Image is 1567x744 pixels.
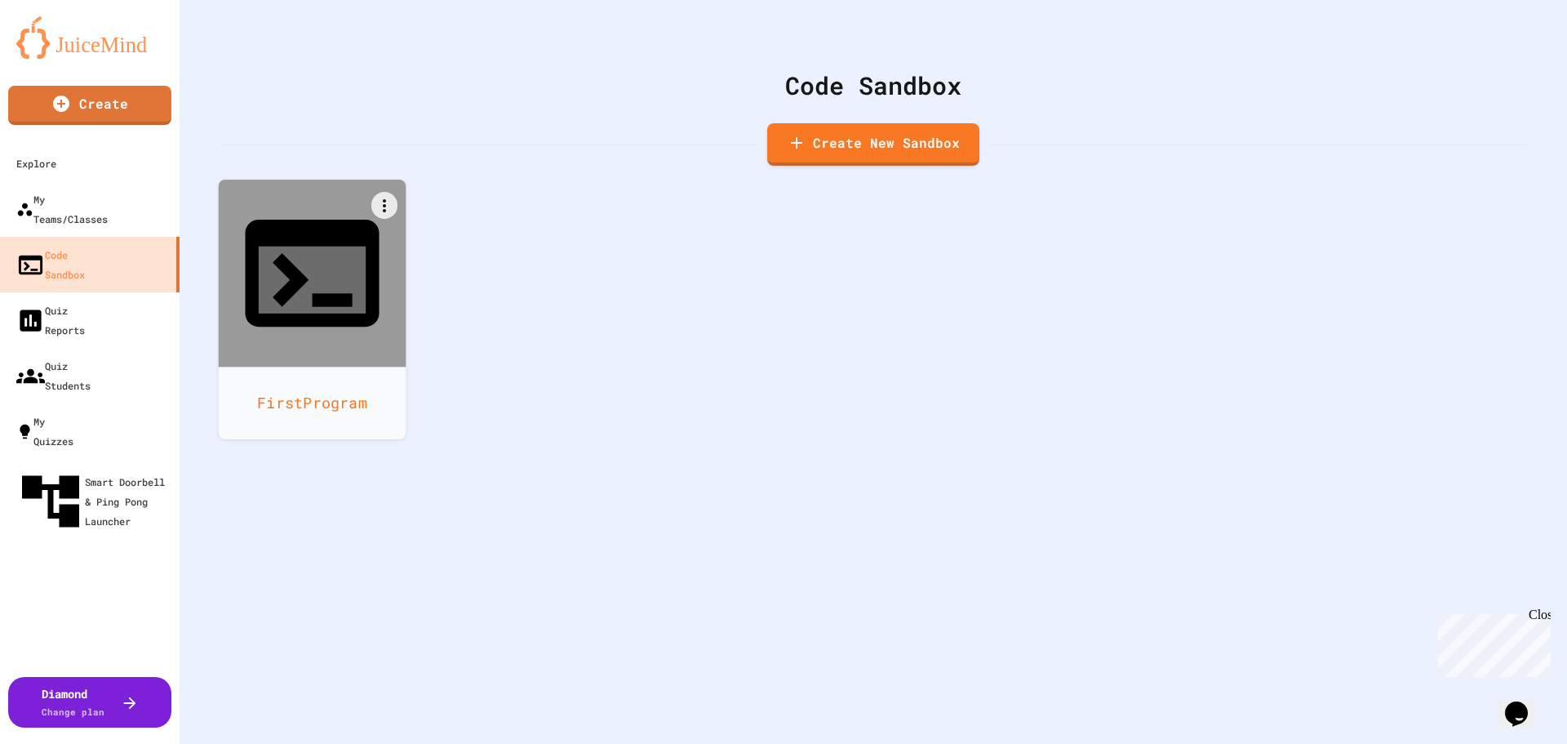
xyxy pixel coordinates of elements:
[767,123,979,166] a: Create New Sandbox
[42,706,104,718] span: Change plan
[16,245,85,284] div: Code Sandbox
[16,301,85,340] div: Quiz Reports
[8,677,171,728] button: DiamondChange plan
[1498,679,1551,728] iframe: chat widget
[42,685,104,719] div: Diamond
[16,356,91,395] div: Quiz Students
[7,7,113,104] div: Chat with us now!Close
[16,189,108,229] div: My Teams/Classes
[16,16,163,59] img: logo-orange.svg
[8,86,171,125] a: Create
[16,154,56,173] div: Explore
[1432,608,1551,677] iframe: chat widget
[219,367,406,439] div: FirstProgram
[16,412,73,451] div: My Quizzes
[219,180,406,439] a: FirstProgram
[220,67,1526,104] div: Code Sandbox
[16,467,173,536] div: Smart Doorbell & Ping Pong Launcher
